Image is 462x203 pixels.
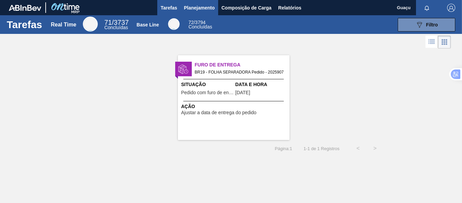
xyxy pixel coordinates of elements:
button: Notificações [416,3,438,13]
span: Pedido com furo de entrega [181,90,234,95]
span: Composição de Carga [222,4,272,12]
span: Filtro [426,22,438,27]
div: Visão em Lista [425,36,438,48]
div: Real Time [51,22,76,28]
span: Situação [181,81,234,88]
span: Concluídas [104,25,128,30]
div: Base Line [188,20,212,29]
button: Filtro [398,18,455,32]
span: BR19 - FOLHA SEPARADORA Pedido - 2025907 [195,68,284,76]
div: Real Time [83,17,98,32]
h1: Tarefas [7,21,42,28]
span: Furo de Entrega [195,61,290,68]
div: Real Time [104,20,129,30]
div: Visão em Cards [438,36,451,48]
span: 21/09/2025, [235,90,250,95]
img: status [178,64,188,74]
span: Concluídas [188,24,212,29]
img: Logout [447,4,455,12]
span: 72 [188,20,194,25]
span: Data e Hora [235,81,288,88]
span: Planejamento [184,4,215,12]
div: Base Line [168,18,180,30]
span: / 3737 [104,19,129,26]
span: Ação [181,103,288,110]
span: Página : 1 [275,146,292,151]
span: Relatórios [278,4,301,12]
button: > [367,140,384,157]
button: < [350,140,367,157]
div: Base Line [137,22,159,27]
span: 71 [104,19,112,26]
span: / 3794 [188,20,206,25]
span: 1 - 1 de 1 Registros [302,146,340,151]
span: Tarefas [161,4,177,12]
span: Ajustar a data de entrega do pedido [181,110,257,115]
img: TNhmsLtSVTkK8tSr43FrP2fwEKptu5GPRR3wAAAABJRU5ErkJggg== [9,5,41,11]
